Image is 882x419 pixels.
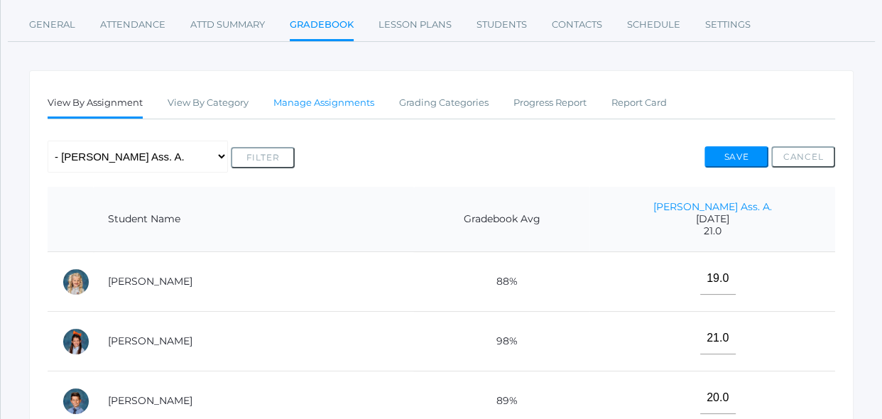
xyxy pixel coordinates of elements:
a: View By Category [168,89,249,117]
a: [PERSON_NAME] [108,275,192,288]
span: 21.0 [604,225,821,237]
a: Students [477,11,527,39]
td: 88% [414,252,589,312]
a: Lesson Plans [379,11,452,39]
button: Save [704,146,768,168]
a: Manage Assignments [273,89,374,117]
td: 98% [414,312,589,371]
button: Filter [231,147,295,168]
a: Schedule [627,11,680,39]
a: Settings [705,11,751,39]
a: Progress Report [513,89,587,117]
a: [PERSON_NAME] [108,334,192,347]
div: Alexandra Benson [62,327,90,356]
div: Curran Bigley [62,387,90,415]
div: Elle Albanese [62,268,90,296]
a: Attendance [100,11,165,39]
th: Student Name [94,187,414,252]
a: General [29,11,75,39]
button: Cancel [771,146,835,168]
th: Gradebook Avg [414,187,589,252]
a: Grading Categories [399,89,489,117]
a: Report Card [611,89,667,117]
a: View By Assignment [48,89,143,119]
span: [DATE] [604,213,821,225]
a: Gradebook [290,11,354,41]
a: Attd Summary [190,11,265,39]
a: Contacts [552,11,602,39]
a: [PERSON_NAME] [108,394,192,407]
a: [PERSON_NAME] Ass. A. [653,200,772,213]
